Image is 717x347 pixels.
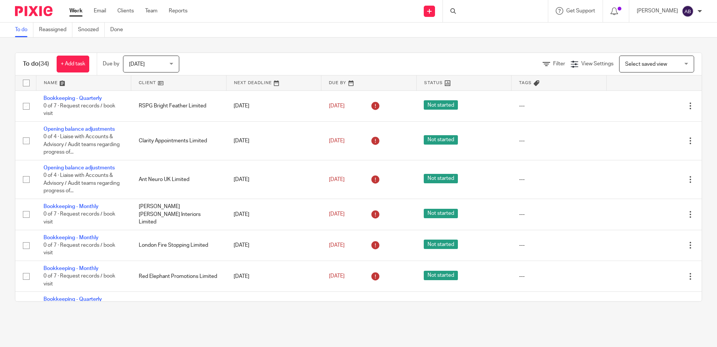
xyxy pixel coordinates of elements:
[39,23,72,37] a: Reassigned
[69,7,82,15] a: Work
[23,60,49,68] h1: To do
[131,91,226,121] td: RSPG Bright Feather Limited
[43,134,120,155] span: 0 of 4 · Liaise with Accounts & Advisory / Audit teams regarding progress of...
[519,81,532,85] span: Tags
[226,230,321,261] td: [DATE]
[329,177,345,182] span: [DATE]
[78,23,105,37] a: Snoozed
[553,61,565,66] span: Filter
[625,62,667,67] span: Select saved view
[424,271,458,280] span: Not started
[424,100,458,110] span: Not started
[169,7,187,15] a: Reports
[43,266,99,271] a: Bookkeeping - Monthly
[131,230,226,261] td: London Fire Stopping Limited
[226,261,321,292] td: [DATE]
[566,8,595,14] span: Get Support
[424,209,458,218] span: Not started
[226,91,321,121] td: [DATE]
[131,292,226,323] td: Portland Developments Limited
[43,235,99,240] a: Bookkeeping - Monthly
[131,121,226,160] td: Clarity Appointments Limited
[519,211,599,218] div: ---
[43,243,115,256] span: 0 of 7 · Request records / book visit
[226,160,321,199] td: [DATE]
[226,292,321,323] td: [DATE]
[329,103,345,109] span: [DATE]
[226,121,321,160] td: [DATE]
[519,102,599,110] div: ---
[637,7,678,15] p: [PERSON_NAME]
[43,297,102,302] a: Bookkeeping - Quarterly
[94,7,106,15] a: Email
[131,160,226,199] td: Ant Neuro UK Limited
[103,60,119,68] p: Due by
[519,273,599,280] div: ---
[43,173,120,194] span: 0 of 4 · Liaise with Accounts & Advisory / Audit teams regarding progress of...
[57,56,89,72] a: + Add task
[43,204,99,209] a: Bookkeeping - Monthly
[424,135,458,145] span: Not started
[424,240,458,249] span: Not started
[424,174,458,183] span: Not started
[43,212,115,225] span: 0 of 7 · Request records / book visit
[15,6,52,16] img: Pixie
[131,199,226,230] td: [PERSON_NAME] [PERSON_NAME] Interiors Limited
[581,61,613,66] span: View Settings
[43,103,115,116] span: 0 of 7 · Request records / book visit
[329,212,345,217] span: [DATE]
[519,137,599,145] div: ---
[329,274,345,279] span: [DATE]
[43,274,115,287] span: 0 of 7 · Request records / book visit
[226,199,321,230] td: [DATE]
[110,23,129,37] a: Done
[39,61,49,67] span: (34)
[682,5,694,17] img: svg%3E
[329,243,345,248] span: [DATE]
[519,241,599,249] div: ---
[519,176,599,183] div: ---
[43,165,115,170] a: Opening balance adjustments
[131,261,226,292] td: Red Elephant Promotions Limited
[129,62,145,67] span: [DATE]
[15,23,33,37] a: To do
[43,127,115,132] a: Opening balance adjustments
[43,96,102,101] a: Bookkeeping - Quarterly
[117,7,134,15] a: Clients
[145,7,157,15] a: Team
[329,138,345,143] span: [DATE]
